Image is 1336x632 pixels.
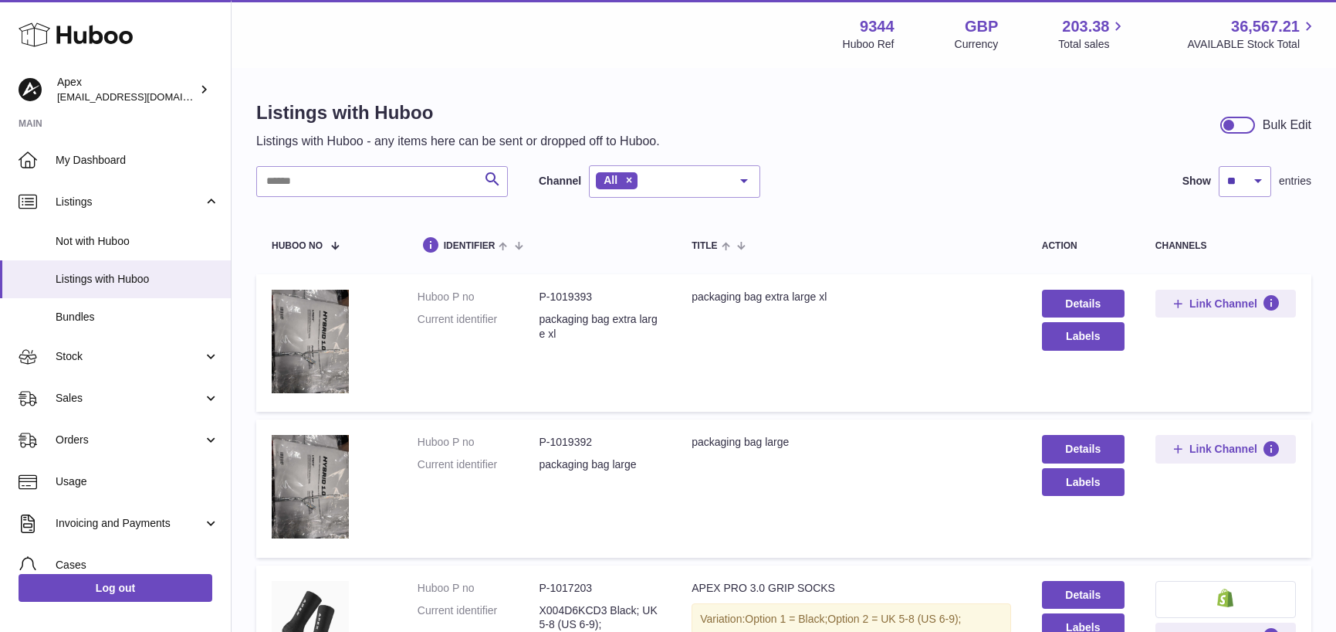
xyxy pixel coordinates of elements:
[1155,435,1296,463] button: Link Channel
[56,558,219,573] span: Cases
[539,581,661,596] dd: P-1017203
[692,435,1011,450] div: packaging bag large
[539,457,661,472] dd: packaging bag large
[56,349,203,364] span: Stock
[56,153,219,168] span: My Dashboard
[57,75,196,104] div: Apex
[418,312,539,341] dt: Current identifier
[56,234,219,249] span: Not with Huboo
[692,581,1011,596] div: APEX PRO 3.0 GRIP SOCKS
[1042,468,1125,496] button: Labels
[1042,581,1125,609] a: Details
[1062,16,1109,37] span: 203.38
[955,37,999,52] div: Currency
[843,37,895,52] div: Huboo Ref
[56,433,203,447] span: Orders
[256,100,660,125] h1: Listings with Huboo
[860,16,895,37] strong: 9344
[56,272,219,287] span: Listings with Huboo
[418,290,539,304] dt: Huboo P no
[56,310,219,324] span: Bundles
[19,574,212,602] a: Log out
[1279,174,1311,189] span: entries
[1189,297,1257,311] span: Link Channel
[1155,241,1296,251] div: channels
[1263,117,1311,134] div: Bulk Edit
[539,174,581,189] label: Channel
[1187,37,1317,52] span: AVAILABLE Stock Total
[56,195,203,209] span: Listings
[272,290,349,392] img: packaging bag extra large xl
[56,391,203,406] span: Sales
[1217,589,1233,607] img: shopify-small.png
[19,78,42,101] img: internalAdmin-9344@internal.huboo.com
[57,90,227,103] span: [EMAIL_ADDRESS][DOMAIN_NAME]
[418,457,539,472] dt: Current identifier
[272,241,323,251] span: Huboo no
[1231,16,1300,37] span: 36,567.21
[256,133,660,150] p: Listings with Huboo - any items here can be sent or dropped off to Huboo.
[827,613,961,625] span: Option 2 = UK 5-8 (US 6-9);
[1042,290,1125,318] a: Details
[444,241,496,251] span: identifier
[965,16,998,37] strong: GBP
[539,290,661,304] dd: P-1019393
[418,581,539,596] dt: Huboo P no
[56,474,219,489] span: Usage
[745,613,827,625] span: Option 1 = Black;
[692,290,1011,304] div: packaging bag extra large xl
[1187,16,1317,52] a: 36,567.21 AVAILABLE Stock Total
[1155,290,1296,318] button: Link Channel
[604,174,617,186] span: All
[56,516,203,531] span: Invoicing and Payments
[539,312,661,341] dd: packaging bag extra large xl
[1182,174,1211,189] label: Show
[692,241,717,251] span: title
[539,435,661,450] dd: P-1019392
[1189,442,1257,456] span: Link Channel
[418,435,539,450] dt: Huboo P no
[1042,435,1125,463] a: Details
[1042,322,1125,350] button: Labels
[1058,16,1127,52] a: 203.38 Total sales
[1058,37,1127,52] span: Total sales
[272,435,349,538] img: packaging bag large
[1042,241,1125,251] div: action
